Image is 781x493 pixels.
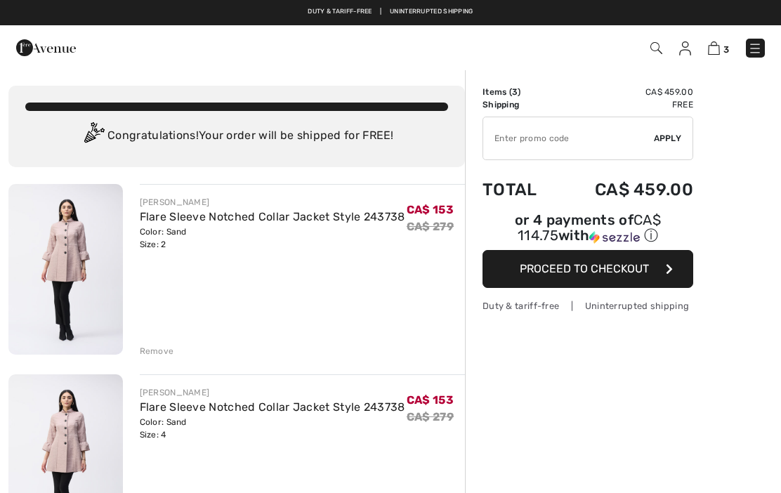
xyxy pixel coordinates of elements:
[483,166,558,213] td: Total
[407,203,454,216] span: CA$ 153
[483,299,693,313] div: Duty & tariff-free | Uninterrupted shipping
[748,41,762,55] img: Menu
[140,416,405,441] div: Color: Sand Size: 4
[650,42,662,54] img: Search
[140,210,405,223] a: Flare Sleeve Notched Collar Jacket Style 243738
[79,122,107,150] img: Congratulation2.svg
[407,410,454,423] s: CA$ 279
[140,196,405,209] div: [PERSON_NAME]
[25,122,448,150] div: Congratulations! Your order will be shipped for FREE!
[708,41,720,55] img: Shopping Bag
[558,166,693,213] td: CA$ 459.00
[140,225,405,251] div: Color: Sand Size: 2
[140,345,174,357] div: Remove
[483,86,558,98] td: Items ( )
[654,132,682,145] span: Apply
[140,386,405,399] div: [PERSON_NAME]
[483,213,693,250] div: or 4 payments ofCA$ 114.75withSezzle Click to learn more about Sezzle
[520,262,649,275] span: Proceed to Checkout
[679,41,691,55] img: My Info
[708,39,729,56] a: 3
[483,117,654,159] input: Promo code
[558,86,693,98] td: CA$ 459.00
[483,213,693,245] div: or 4 payments of with
[8,184,123,355] img: Flare Sleeve Notched Collar Jacket Style 243738
[589,231,640,244] img: Sezzle
[518,211,661,244] span: CA$ 114.75
[407,220,454,233] s: CA$ 279
[512,87,518,97] span: 3
[558,98,693,111] td: Free
[483,98,558,111] td: Shipping
[723,44,729,55] span: 3
[16,34,76,62] img: 1ère Avenue
[140,400,405,414] a: Flare Sleeve Notched Collar Jacket Style 243738
[407,393,454,407] span: CA$ 153
[16,40,76,53] a: 1ère Avenue
[483,250,693,288] button: Proceed to Checkout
